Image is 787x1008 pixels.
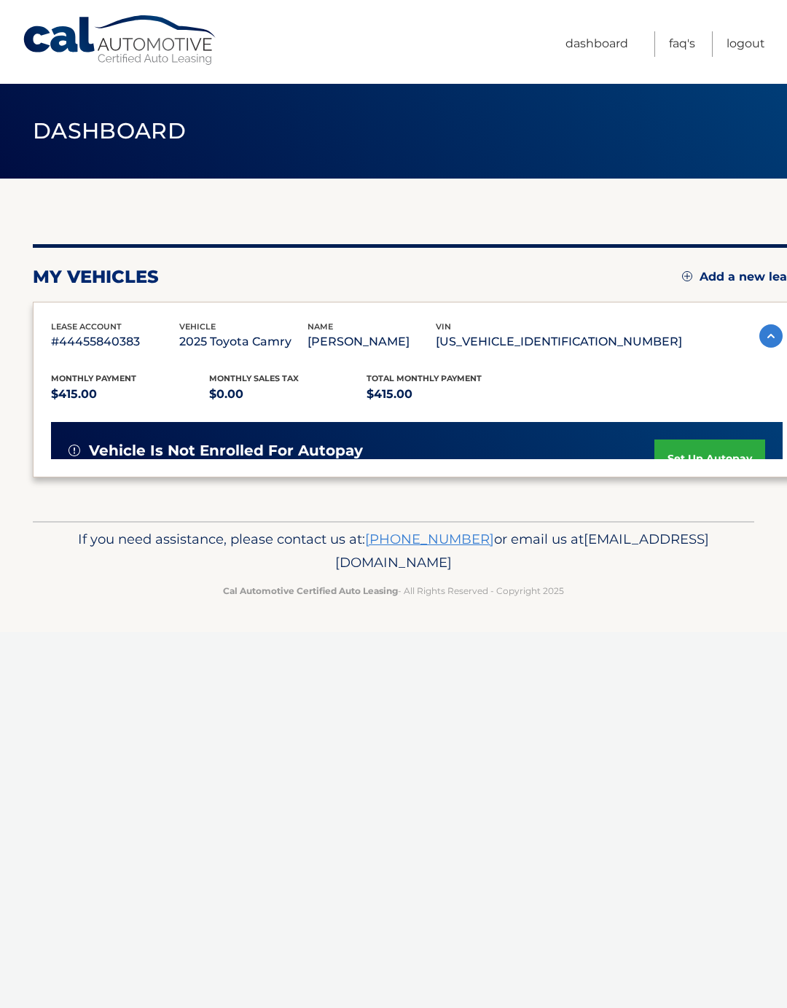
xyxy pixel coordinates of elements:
h2: my vehicles [33,266,159,288]
img: alert-white.svg [68,445,80,456]
span: lease account [51,321,122,332]
a: Cal Automotive [22,15,219,66]
p: If you need assistance, please contact us at: or email us at [55,528,732,574]
span: Total Monthly Payment [367,373,482,383]
span: Monthly sales Tax [209,373,299,383]
span: Monthly Payment [51,373,136,383]
a: set up autopay [654,439,765,478]
p: $415.00 [51,384,209,405]
a: Logout [727,31,765,57]
img: add.svg [682,271,692,281]
span: vehicle is not enrolled for autopay [89,442,363,460]
p: [PERSON_NAME] [308,332,436,352]
a: FAQ's [669,31,695,57]
span: vehicle [179,321,216,332]
p: [US_VEHICLE_IDENTIFICATION_NUMBER] [436,332,682,352]
span: name [308,321,333,332]
p: #44455840383 [51,332,179,352]
span: Dashboard [33,117,186,144]
span: vin [436,321,451,332]
img: accordion-active.svg [759,324,783,348]
p: $415.00 [367,384,525,405]
span: [EMAIL_ADDRESS][DOMAIN_NAME] [335,531,709,571]
a: [PHONE_NUMBER] [365,531,494,547]
a: Dashboard [565,31,628,57]
p: - All Rights Reserved - Copyright 2025 [55,583,732,598]
p: $0.00 [209,384,367,405]
p: 2025 Toyota Camry [179,332,308,352]
strong: Cal Automotive Certified Auto Leasing [223,585,398,596]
